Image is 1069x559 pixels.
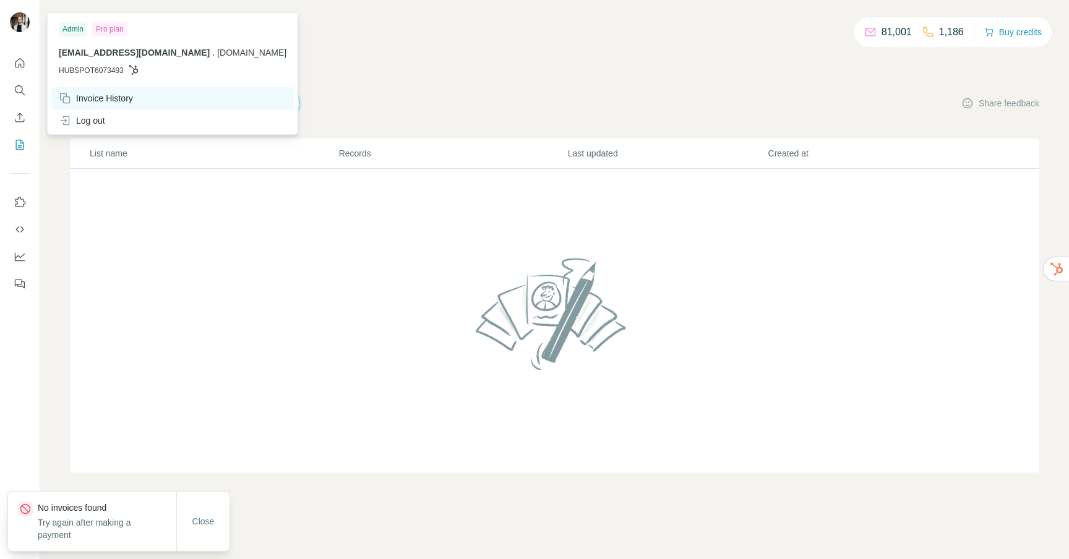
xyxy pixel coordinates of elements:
[10,273,30,295] button: Feedback
[192,515,215,527] span: Close
[59,65,124,76] span: HUBSPOT6073493
[217,48,286,58] span: [DOMAIN_NAME]
[10,134,30,156] button: My lists
[10,52,30,74] button: Quick start
[92,22,127,36] div: Pro plan
[10,79,30,101] button: Search
[90,147,338,160] p: List name
[961,97,1039,109] button: Share feedback
[59,22,87,36] div: Admin
[59,114,105,127] div: Log out
[59,92,133,105] div: Invoice History
[10,245,30,268] button: Dashboard
[768,147,968,160] p: Created at
[939,25,964,40] p: 1,186
[882,25,912,40] p: 81,001
[10,191,30,213] button: Use Surfe on LinkedIn
[212,48,215,58] span: .
[10,12,30,32] img: Avatar
[184,510,223,532] button: Close
[339,147,567,160] p: Records
[38,516,176,541] p: Try again after making a payment
[568,147,767,160] p: Last updated
[10,106,30,129] button: Enrich CSV
[471,247,639,380] img: No lists found
[984,23,1042,41] button: Buy credits
[10,218,30,241] button: Use Surfe API
[59,48,210,58] span: [EMAIL_ADDRESS][DOMAIN_NAME]
[38,501,176,514] p: No invoices found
